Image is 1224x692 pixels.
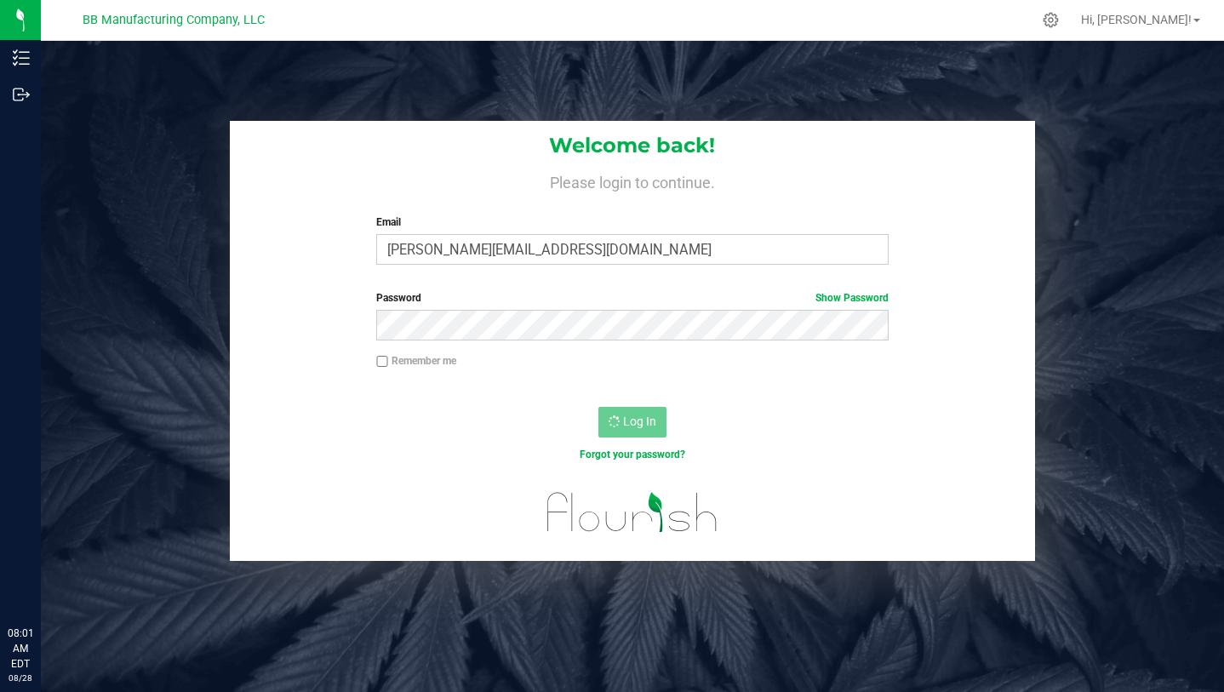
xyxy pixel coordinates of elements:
a: Show Password [815,292,889,304]
inline-svg: Outbound [13,86,30,103]
p: 08/28 [8,672,33,684]
input: Remember me [376,356,388,368]
p: 08:01 AM EDT [8,626,33,672]
h4: Please login to continue. [230,170,1036,191]
img: flourish_logo.svg [532,480,734,545]
label: Email [376,214,888,230]
button: Log In [598,407,666,438]
div: Manage settings [1040,12,1061,28]
span: Password [376,292,421,304]
inline-svg: Inventory [13,49,30,66]
span: Hi, [PERSON_NAME]! [1081,13,1192,26]
label: Remember me [376,353,456,369]
h1: Welcome back! [230,134,1036,157]
span: BB Manufacturing Company, LLC [83,13,265,27]
span: Log In [623,415,656,428]
a: Forgot your password? [580,449,685,460]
